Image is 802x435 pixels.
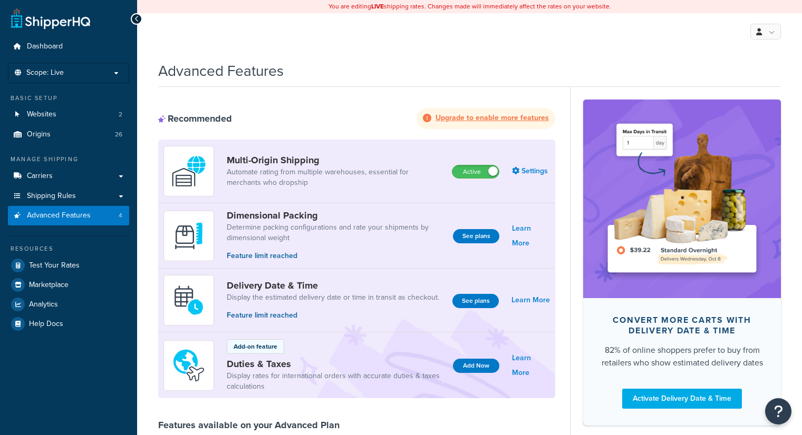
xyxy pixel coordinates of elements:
button: Add Now [453,359,499,373]
div: Recommended [158,113,232,124]
div: Convert more carts with delivery date & time [600,315,764,336]
span: Marketplace [29,281,69,290]
img: icon-duo-feat-landed-cost-7136b061.png [170,347,207,384]
a: Dashboard [8,37,129,56]
a: Learn More [512,221,550,251]
a: Advanced Features4 [8,206,129,225]
span: Origins [27,130,51,139]
a: Carriers [8,166,129,186]
a: Automate rating from multiple warehouses, essential for merchants who dropship [227,167,443,188]
a: Delivery Date & Time [227,280,439,291]
div: Resources [8,244,129,253]
a: See plans [452,294,499,308]
a: Settings [512,164,550,179]
span: Dashboard [27,42,63,51]
p: Add-on feature [234,342,277,351]
a: Origins26 [8,125,129,144]
a: Learn More [512,351,550,380]
span: Test Your Rates [29,261,80,270]
span: 2 [119,110,122,119]
span: Websites [27,110,56,119]
a: Help Docs [8,314,129,333]
a: Multi-Origin Shipping [227,154,443,166]
div: Manage Shipping [8,155,129,164]
a: Activate Delivery Date & Time [622,389,742,409]
a: See plans [453,229,499,243]
li: Advanced Features [8,206,129,225]
li: Websites [8,105,129,124]
a: Websites2 [8,105,129,124]
span: 26 [115,130,122,139]
img: gfkeb5ejjkALwAAAABJRU5ErkJggg== [170,282,207,319]
button: Open Resource Center [765,398,791,424]
a: Duties & Taxes [227,358,445,370]
a: Marketplace [8,275,129,294]
div: 82% of online shoppers prefer to buy from retailers who show estimated delivery dates [600,344,764,369]
img: WatD5o0RtDAAAAAElFTkSuQmCC [170,153,207,190]
div: Features available on your Advanced Plan [158,419,340,431]
span: Scope: Live [26,68,64,77]
span: Help Docs [29,320,63,329]
a: Display rates for international orders with accurate duties & taxes calculations [227,371,445,392]
span: Shipping Rules [27,192,76,201]
a: Test Your Rates [8,256,129,275]
p: Feature limit reached [227,310,439,321]
p: Feature limit reached [227,250,445,262]
span: Analytics [29,300,58,309]
span: Advanced Features [27,211,91,220]
img: feature-image-ddt-36eae7f7280da8017bfb280eaccd9c446f90b1fe08728e4019434db127062ab4.png [599,115,765,282]
strong: Upgrade to enable more features [436,112,549,123]
div: Basic Setup [8,94,129,103]
b: LIVE [371,2,384,11]
a: Display the estimated delivery date or time in transit as checkout. [227,292,439,303]
span: 4 [119,211,122,220]
h1: Advanced Features [158,61,284,81]
a: Analytics [8,295,129,314]
a: Determine packing configurations and rate your shipments by dimensional weight [227,222,445,243]
a: Learn More [511,293,550,308]
li: Origins [8,125,129,144]
img: DTVBYsAAAAAASUVORK5CYII= [170,217,207,254]
a: Dimensional Packing [227,210,445,221]
a: Shipping Rules [8,186,129,206]
label: Active [452,165,499,178]
span: Carriers [27,172,53,181]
